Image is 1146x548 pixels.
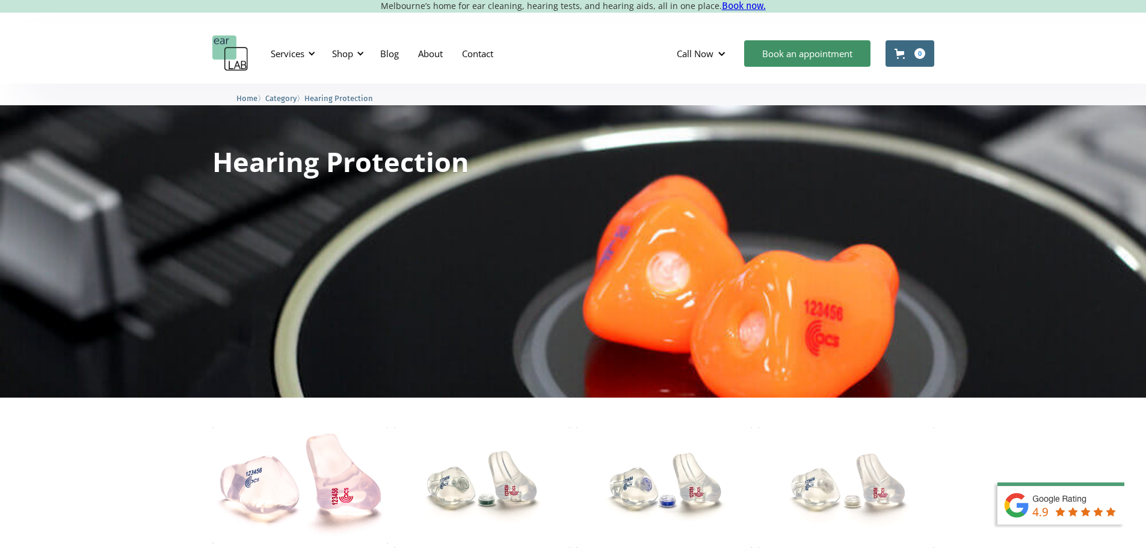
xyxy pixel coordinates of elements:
li: 〉 [265,92,304,105]
div: Services [263,35,319,72]
a: Hearing Protection [304,92,373,103]
span: Category [265,94,297,103]
img: ACS Pro 17 [758,427,934,548]
span: Home [236,94,257,103]
div: 0 [914,48,925,59]
a: Open cart [886,40,934,67]
div: Services [271,48,304,60]
img: ACS Pro 10 [394,427,570,548]
a: Blog [371,36,408,71]
img: ACS Pro 15 [576,427,753,548]
a: Book an appointment [744,40,870,67]
a: Category [265,92,297,103]
div: Call Now [677,48,713,60]
div: Shop [325,35,368,72]
div: Call Now [667,35,738,72]
a: home [212,35,248,72]
a: Contact [452,36,503,71]
h1: Hearing Protection [212,148,469,175]
div: Shop [332,48,353,60]
li: 〉 [236,92,265,105]
img: Total Block [212,427,389,544]
a: About [408,36,452,71]
a: Home [236,92,257,103]
span: Hearing Protection [304,94,373,103]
